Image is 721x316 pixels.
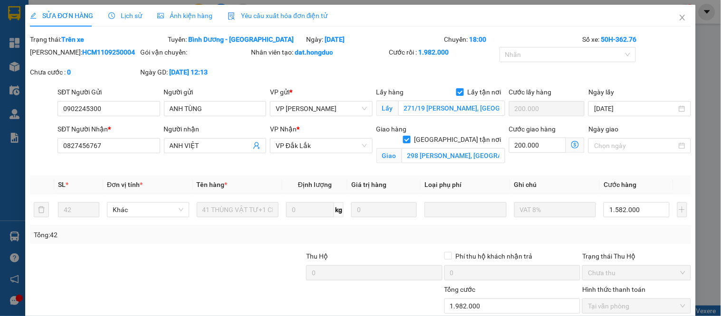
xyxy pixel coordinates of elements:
span: Yêu cầu xuất hóa đơn điện tử [228,12,328,19]
b: 18:00 [470,36,487,43]
label: Hình thức thanh toán [582,286,645,293]
b: Bình Dương - [GEOGRAPHIC_DATA] [189,36,294,43]
div: Ngày: [305,34,443,45]
span: kg [334,202,344,217]
span: [GEOGRAPHIC_DATA] tận nơi [411,134,505,145]
div: Số xe: [581,34,692,45]
b: [DATE] [325,36,345,43]
span: Thu Hộ [306,252,328,260]
span: VP Hồ Chí Minh [276,102,366,116]
b: 0 [67,68,71,76]
div: SĐT Người Gửi [58,87,160,97]
label: Ngày giao [588,125,618,133]
span: Khác [113,203,183,217]
b: HCM1109250004 [82,48,135,56]
span: Giao hàng [376,125,407,133]
span: clock-circle [108,12,115,19]
div: Cước rồi : [389,47,498,57]
div: Trạng thái Thu Hộ [582,251,691,261]
input: Ghi Chú [514,202,596,217]
div: Chuyến: [443,34,582,45]
span: Phí thu hộ khách nhận trả [452,251,537,261]
span: picture [157,12,164,19]
button: delete [34,202,49,217]
span: Tại văn phòng [588,299,685,313]
input: VD: Bàn, Ghế [197,202,279,217]
b: 50H-362.76 [601,36,636,43]
th: Loại phụ phí [421,176,510,194]
input: Ngày lấy [594,103,676,114]
span: Định lượng [298,181,332,188]
label: Cước giao hàng [509,125,556,133]
span: Đơn vị tính [107,181,143,188]
div: Tuyến: [167,34,306,45]
span: Lịch sử [108,12,142,19]
span: SỬA ĐƠN HÀNG [30,12,93,19]
span: Tổng cước [444,286,476,293]
div: Người gửi [164,87,266,97]
span: close [679,14,686,21]
div: [PERSON_NAME]: [30,47,138,57]
label: Cước lấy hàng [509,88,552,96]
span: edit [30,12,37,19]
span: Chưa thu [588,266,685,280]
img: icon [228,12,235,20]
span: dollar-circle [571,141,579,149]
div: Trạng thái: [29,34,167,45]
div: SĐT Người Nhận [58,124,160,134]
span: SL [58,181,66,188]
span: Lấy hàng [376,88,404,96]
b: dat.hongduc [295,48,333,56]
span: Tên hàng [197,181,228,188]
b: [DATE] 12:13 [170,68,208,76]
span: Lấy [376,101,398,116]
input: Giao tận nơi [402,148,505,163]
div: Gói vận chuyển: [141,47,249,57]
span: Cước hàng [604,181,636,188]
th: Ghi chú [510,176,600,194]
span: VP Đắk Lắk [276,139,366,153]
input: Cước giao hàng [509,138,567,153]
span: user-add [253,142,260,149]
label: Ngày lấy [588,88,614,96]
button: plus [677,202,687,217]
input: Ngày giao [594,140,676,151]
span: Ảnh kiện hàng [157,12,212,19]
div: Ngày GD: [141,67,249,77]
span: VP Nhận [270,125,297,133]
b: 1.982.000 [419,48,449,56]
input: Lấy tận nơi [398,101,505,116]
input: 0 [351,202,417,217]
div: Người nhận [164,124,266,134]
b: Trên xe [61,36,84,43]
input: Cước lấy hàng [509,101,585,116]
div: VP gửi [270,87,372,97]
div: Nhân viên tạo: [251,47,387,57]
span: Giao [376,148,402,163]
span: Giá trị hàng [351,181,386,188]
span: Lấy tận nơi [464,87,505,97]
div: Chưa cước : [30,67,138,77]
div: Tổng: 42 [34,230,279,240]
button: Close [669,5,696,31]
